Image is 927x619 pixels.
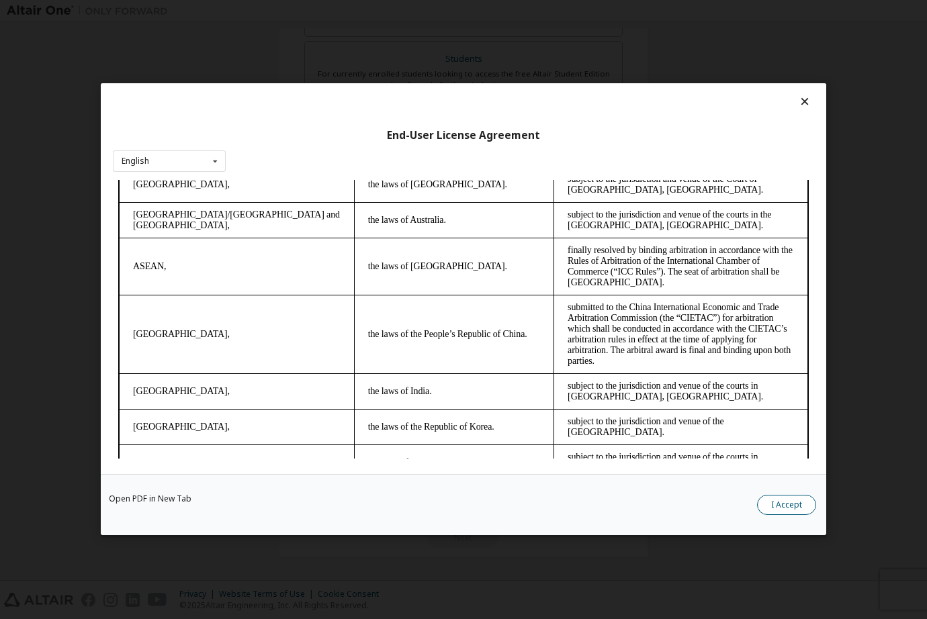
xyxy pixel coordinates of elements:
[441,229,695,265] td: subject to the jurisdiction and venue of the [GEOGRAPHIC_DATA].
[6,193,241,229] td: [GEOGRAPHIC_DATA],
[441,193,695,229] td: subject to the jurisdiction and venue of the courts in [GEOGRAPHIC_DATA], [GEOGRAPHIC_DATA].
[441,58,695,115] td: finally resolved by binding arbitration in accordance with the Rules of Arbitration of the Intern...
[109,495,191,504] a: Open PDF in New Tab
[6,58,241,115] td: ASEAN,
[441,115,695,193] td: submitted to the China International Economic and Trade Arbitration Commission (the “CIETAC”) for...
[441,265,695,300] td: subject to the jurisdiction and venue of the courts in [GEOGRAPHIC_DATA], [GEOGRAPHIC_DATA].
[241,265,441,300] td: the laws of [GEOGRAPHIC_DATA].
[757,495,816,516] button: I Accept
[241,22,441,58] td: the laws of Australia.
[241,58,441,115] td: the laws of [GEOGRAPHIC_DATA].
[441,22,695,58] td: subject to the jurisdiction and venue of the courts in the [GEOGRAPHIC_DATA], [GEOGRAPHIC_DATA].
[113,129,814,142] div: End-User License Agreement
[241,193,441,229] td: the laws of India.
[241,115,441,193] td: the laws of the People’s Republic of China.
[6,265,241,300] td: [GEOGRAPHIC_DATA],
[6,229,241,265] td: [GEOGRAPHIC_DATA],
[6,22,241,58] td: [GEOGRAPHIC_DATA]/[GEOGRAPHIC_DATA] and [GEOGRAPHIC_DATA],
[6,115,241,193] td: [GEOGRAPHIC_DATA],
[122,157,149,165] div: English
[241,229,441,265] td: the laws of the Republic of Korea.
